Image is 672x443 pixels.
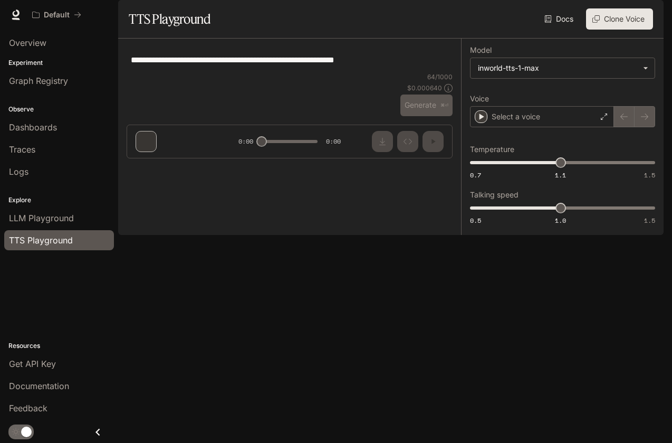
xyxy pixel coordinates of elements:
span: 1.5 [644,216,655,225]
h1: TTS Playground [129,8,210,30]
p: 64 / 1000 [427,72,453,81]
p: Default [44,11,70,20]
span: 1.1 [555,171,566,180]
span: 1.5 [644,171,655,180]
span: 0.5 [470,216,481,225]
a: Docs [542,8,578,30]
div: inworld-tts-1-max [471,58,655,78]
p: Voice [470,95,489,102]
p: Model [470,46,492,54]
p: $ 0.000640 [407,83,442,92]
p: Temperature [470,146,514,153]
button: Clone Voice [586,8,653,30]
p: Talking speed [470,191,519,199]
span: 1.0 [555,216,566,225]
div: inworld-tts-1-max [478,63,638,73]
button: All workspaces [27,4,86,25]
span: 0.7 [470,171,481,180]
p: Select a voice [492,111,540,122]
